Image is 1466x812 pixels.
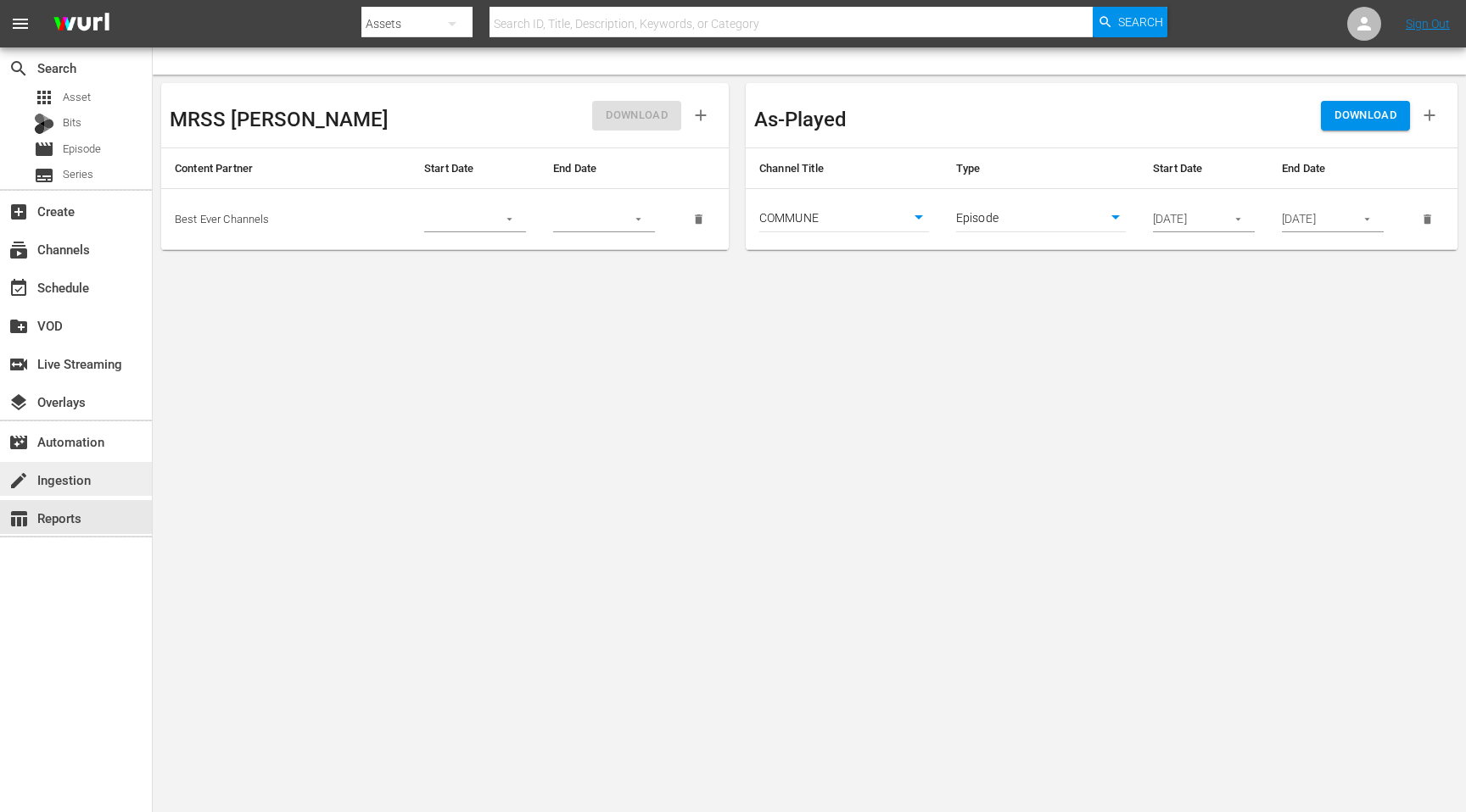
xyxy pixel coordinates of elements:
span: Search [8,58,29,79]
h3: MRSS [PERSON_NAME] [170,108,389,131]
th: Channel Title [746,148,943,189]
th: Start Date [411,148,540,189]
th: Content Partner [161,148,411,189]
span: Episode [63,141,101,158]
span: Search [1118,7,1163,37]
img: ans4CAIJ8jUAAAAAAAAAAAAAAAAAAAAAAAAgQb4GAAAAAAAAAAAAAAAAAAAAAAAAJMjXAAAAAAAAAAAAAAAAAAAAAAAAgAT5G... [41,4,122,44]
div: COMMUNE [759,207,929,232]
span: Channels [8,240,29,260]
th: Type [943,148,1139,189]
th: Start Date [1139,148,1268,189]
span: Overlays [8,392,29,413]
td: Best Ever Channels [161,189,411,250]
span: DOWNLOAD [1335,106,1396,125]
span: VOD [8,316,29,336]
button: DOWNLOAD [1321,101,1410,131]
span: menu [10,14,31,34]
span: Schedule [8,278,29,298]
h3: As-Played [754,108,847,131]
span: Automation [8,432,29,453]
th: End Date [540,148,669,189]
span: Asset [63,89,91,106]
div: Bits [34,114,54,134]
span: Reports [8,509,29,529]
span: Bits [63,114,81,131]
a: Sign Out [1406,17,1450,31]
button: Search [1093,7,1167,37]
button: delete [1411,203,1444,236]
span: Live Streaming [8,354,29,375]
span: Create [8,202,29,222]
span: Series [63,166,93,183]
div: Episode [956,207,1126,232]
button: delete [682,203,715,236]
span: Ingestion [8,470,29,491]
span: Series [34,165,54,186]
span: Episode [34,139,54,159]
th: End Date [1268,148,1397,189]
span: Asset [34,87,54,108]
